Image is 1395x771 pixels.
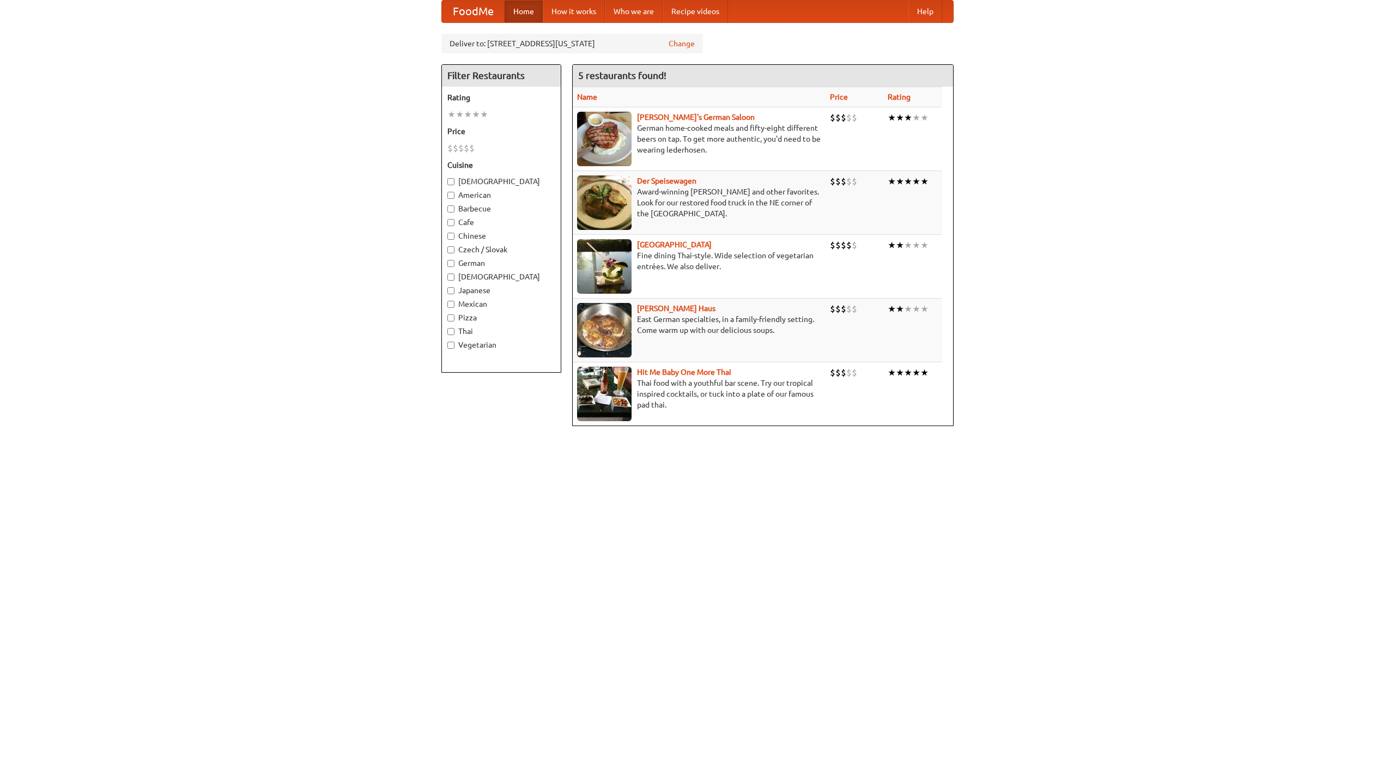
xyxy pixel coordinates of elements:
input: Barbecue [447,205,454,213]
li: ★ [912,239,920,251]
label: Vegetarian [447,339,555,350]
label: American [447,190,555,201]
li: $ [830,175,835,187]
li: ★ [896,239,904,251]
li: ★ [896,175,904,187]
li: ★ [464,108,472,120]
li: ★ [888,303,896,315]
li: ★ [896,367,904,379]
li: ★ [904,175,912,187]
a: Help [908,1,942,22]
a: How it works [543,1,605,22]
a: [GEOGRAPHIC_DATA] [637,240,712,249]
p: Award-winning [PERSON_NAME] and other favorites. Look for our restored food truck in the NE corne... [577,186,821,219]
h5: Cuisine [447,160,555,171]
li: $ [464,142,469,154]
li: ★ [912,112,920,124]
label: Japanese [447,285,555,296]
li: ★ [920,175,929,187]
a: Change [669,38,695,49]
div: Deliver to: [STREET_ADDRESS][US_STATE] [441,34,703,53]
li: $ [830,367,835,379]
b: Der Speisewagen [637,177,696,185]
h5: Price [447,126,555,137]
input: German [447,260,454,267]
label: Cafe [447,217,555,228]
label: Mexican [447,299,555,309]
a: Name [577,93,597,101]
img: speisewagen.jpg [577,175,632,230]
label: German [447,258,555,269]
a: [PERSON_NAME] Haus [637,304,715,313]
input: American [447,192,454,199]
li: ★ [912,367,920,379]
li: ★ [912,303,920,315]
li: ★ [904,303,912,315]
li: $ [469,142,475,154]
li: $ [453,142,458,154]
li: $ [830,112,835,124]
li: ★ [920,239,929,251]
li: ★ [920,112,929,124]
ng-pluralize: 5 restaurants found! [578,70,666,81]
a: Price [830,93,848,101]
li: $ [830,239,835,251]
h4: Filter Restaurants [442,65,561,87]
label: Chinese [447,230,555,241]
li: ★ [896,303,904,315]
li: ★ [888,239,896,251]
input: Cafe [447,219,454,226]
li: $ [852,112,857,124]
li: ★ [888,112,896,124]
a: FoodMe [442,1,505,22]
li: $ [852,303,857,315]
a: [PERSON_NAME]'s German Saloon [637,113,755,122]
input: Mexican [447,301,454,308]
li: ★ [904,367,912,379]
a: Home [505,1,543,22]
li: $ [846,367,852,379]
a: Who we are [605,1,663,22]
p: German home-cooked meals and fifty-eight different beers on tap. To get more authentic, you'd nee... [577,123,821,155]
li: $ [852,175,857,187]
li: $ [458,142,464,154]
p: East German specialties, in a family-friendly setting. Come warm up with our delicious soups. [577,314,821,336]
li: $ [835,175,841,187]
img: babythai.jpg [577,367,632,421]
li: $ [841,175,846,187]
a: Recipe videos [663,1,728,22]
li: $ [835,239,841,251]
li: ★ [888,367,896,379]
input: Vegetarian [447,342,454,349]
li: $ [835,112,841,124]
li: $ [841,112,846,124]
li: $ [846,112,852,124]
li: $ [852,367,857,379]
label: [DEMOGRAPHIC_DATA] [447,271,555,282]
img: esthers.jpg [577,112,632,166]
img: kohlhaus.jpg [577,303,632,357]
li: $ [846,175,852,187]
li: ★ [920,303,929,315]
li: $ [830,303,835,315]
li: ★ [896,112,904,124]
li: ★ [472,108,480,120]
li: $ [846,239,852,251]
li: ★ [912,175,920,187]
label: Thai [447,326,555,337]
input: Japanese [447,287,454,294]
a: Rating [888,93,911,101]
li: ★ [480,108,488,120]
li: $ [841,239,846,251]
img: satay.jpg [577,239,632,294]
li: $ [841,367,846,379]
input: [DEMOGRAPHIC_DATA] [447,178,454,185]
h5: Rating [447,92,555,103]
li: ★ [904,239,912,251]
input: Thai [447,328,454,335]
label: Barbecue [447,203,555,214]
input: Czech / Slovak [447,246,454,253]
